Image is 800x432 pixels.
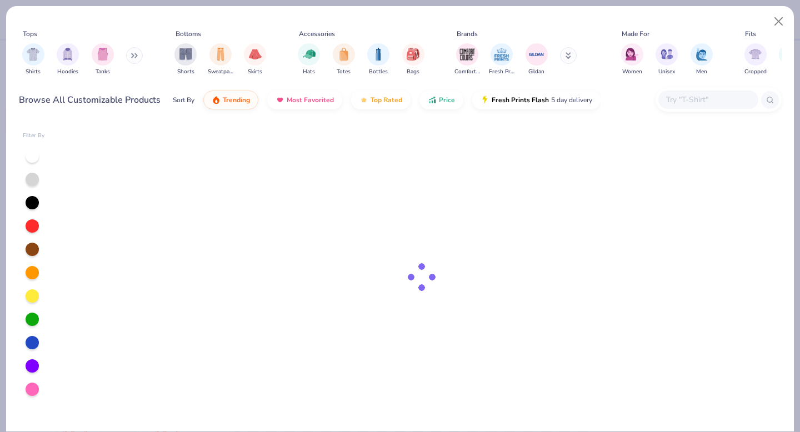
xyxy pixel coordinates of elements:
div: filter for Women [621,43,643,76]
button: filter button [454,43,480,76]
button: filter button [367,43,389,76]
img: Fresh Prints Image [493,46,510,63]
button: filter button [57,43,79,76]
div: filter for Gildan [526,43,548,76]
div: filter for Shorts [174,43,197,76]
span: Price [439,96,455,104]
img: Shorts Image [179,48,192,61]
div: Accessories [299,29,335,39]
button: Top Rated [351,91,411,109]
img: Sweatpants Image [214,48,227,61]
span: Bags [407,68,419,76]
div: Tops [23,29,37,39]
img: Skirts Image [249,48,262,61]
div: filter for Shirts [22,43,44,76]
img: Hoodies Image [62,48,74,61]
div: Bottoms [176,29,201,39]
div: filter for Bags [402,43,424,76]
div: filter for Skirts [244,43,266,76]
span: Fresh Prints [489,68,514,76]
span: Fresh Prints Flash [492,96,549,104]
div: Brands [457,29,478,39]
img: trending.gif [212,96,221,104]
button: filter button [744,43,767,76]
img: Hats Image [303,48,316,61]
div: filter for Sweatpants [208,43,233,76]
img: Tanks Image [97,48,109,61]
div: filter for Cropped [744,43,767,76]
img: Totes Image [338,48,350,61]
span: Tanks [96,68,110,76]
button: filter button [489,43,514,76]
span: Comfort Colors [454,68,480,76]
span: Shorts [177,68,194,76]
span: Skirts [248,68,262,76]
button: filter button [656,43,678,76]
button: filter button [174,43,197,76]
span: Sweatpants [208,68,233,76]
span: Unisex [658,68,675,76]
span: Totes [337,68,351,76]
button: filter button [621,43,643,76]
input: Try "T-Shirt" [665,93,751,106]
img: Women Image [626,48,638,61]
button: filter button [244,43,266,76]
img: Gildan Image [528,46,545,63]
span: Most Favorited [287,96,334,104]
img: Bottles Image [372,48,384,61]
button: Close [768,11,789,32]
div: filter for Comfort Colors [454,43,480,76]
div: Made For [622,29,649,39]
span: Hats [303,68,315,76]
button: filter button [333,43,355,76]
button: filter button [691,43,713,76]
span: Shirts [26,68,41,76]
img: Men Image [696,48,708,61]
div: filter for Hoodies [57,43,79,76]
span: Cropped [744,68,767,76]
img: Cropped Image [749,48,762,61]
span: Women [622,68,642,76]
div: filter for Fresh Prints [489,43,514,76]
button: Price [419,91,463,109]
div: filter for Unisex [656,43,678,76]
img: Shirts Image [27,48,39,61]
div: filter for Tanks [92,43,114,76]
button: Fresh Prints Flash5 day delivery [472,91,601,109]
div: Fits [745,29,756,39]
span: Top Rated [371,96,402,104]
button: filter button [22,43,44,76]
div: filter for Totes [333,43,355,76]
div: Filter By [23,132,45,140]
span: 5 day delivery [551,94,592,107]
span: Gildan [528,68,544,76]
button: filter button [402,43,424,76]
button: filter button [526,43,548,76]
span: Trending [223,96,250,104]
button: filter button [92,43,114,76]
div: filter for Bottles [367,43,389,76]
div: Browse All Customizable Products [19,93,161,107]
button: filter button [298,43,320,76]
button: Most Favorited [267,91,342,109]
img: TopRated.gif [359,96,368,104]
img: Unisex Image [661,48,673,61]
button: filter button [208,43,233,76]
img: Bags Image [407,48,419,61]
span: Men [696,68,707,76]
img: Comfort Colors Image [459,46,476,63]
div: Sort By [173,95,194,105]
button: Trending [203,91,258,109]
img: most_fav.gif [276,96,284,104]
div: filter for Hats [298,43,320,76]
span: Bottles [369,68,388,76]
div: filter for Men [691,43,713,76]
span: Hoodies [57,68,78,76]
img: flash.gif [481,96,489,104]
